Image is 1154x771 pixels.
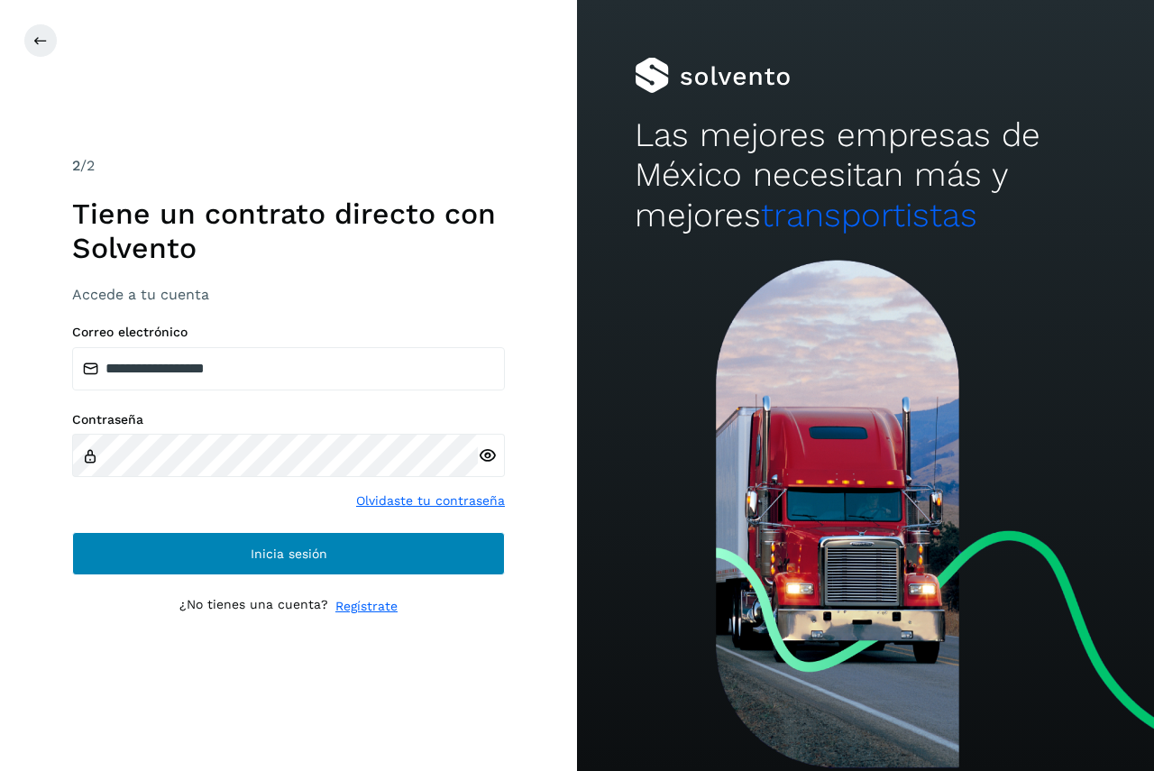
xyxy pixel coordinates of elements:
[72,157,80,174] span: 2
[72,286,505,303] h3: Accede a tu cuenta
[761,196,977,234] span: transportistas
[72,412,505,427] label: Contraseña
[72,197,505,266] h1: Tiene un contrato directo con Solvento
[251,547,327,560] span: Inicia sesión
[356,491,505,510] a: Olvidaste tu contraseña
[335,597,398,616] a: Regístrate
[635,115,1096,235] h2: Las mejores empresas de México necesitan más y mejores
[72,325,505,340] label: Correo electrónico
[179,597,328,616] p: ¿No tienes una cuenta?
[72,155,505,177] div: /2
[72,532,505,575] button: Inicia sesión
